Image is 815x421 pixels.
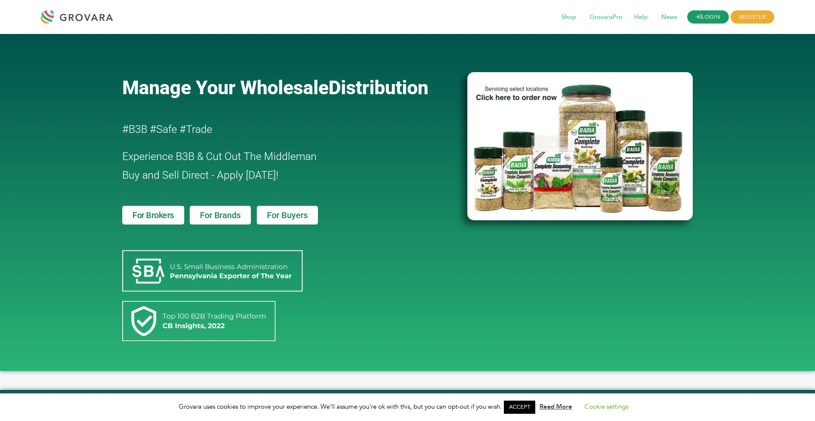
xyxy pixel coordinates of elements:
span: Distribution [329,76,428,99]
a: Cookie settings [585,402,628,411]
span: Manage Your Wholesale [122,76,329,99]
a: For Brands [190,206,250,225]
a: GrovaraPro [584,13,628,22]
a: LOGIN [687,11,729,24]
a: Help [628,13,654,22]
span: For Buyers [267,211,308,219]
a: News [655,13,683,22]
h2: #B3B #Safe #Trade [122,120,419,139]
span: For Brokers [132,211,174,219]
a: Read More [540,402,572,411]
a: Manage Your WholesaleDistribution [122,76,453,99]
span: Experience B3B & Cut Out The Middleman [122,150,317,163]
a: For Brokers [122,206,184,225]
span: Shop [556,9,582,25]
a: ACCEPT [504,401,535,414]
span: Grovara uses cookies to improve your experience. We'll assume you're ok with this, but you can op... [179,402,637,411]
span: GrovaraPro [584,9,628,25]
span: Buy and Sell Direct - Apply [DATE]! [122,169,278,181]
span: Help [628,9,654,25]
span: REGISTER [731,11,774,24]
a: For Buyers [257,206,318,225]
span: For Brands [200,211,240,219]
span: News [655,9,683,25]
a: Shop [556,13,582,22]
